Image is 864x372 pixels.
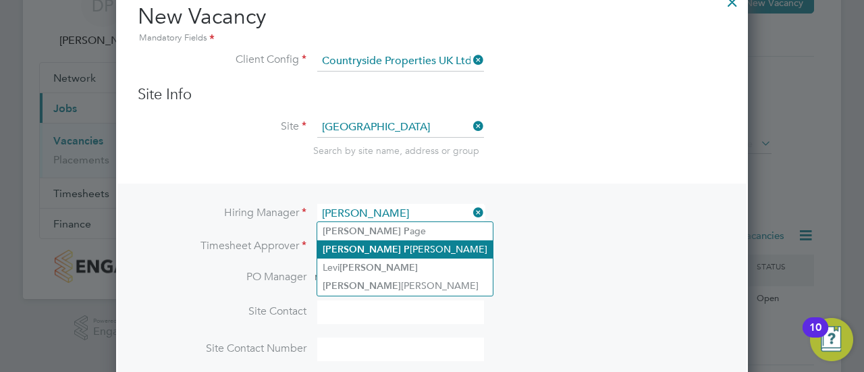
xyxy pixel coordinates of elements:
[138,239,306,253] label: Timesheet Approver
[317,277,493,295] li: [PERSON_NAME]
[323,225,401,237] b: [PERSON_NAME]
[323,244,401,255] b: [PERSON_NAME]
[313,144,479,157] span: Search by site name, address or group
[317,240,493,259] li: [PERSON_NAME]
[404,244,410,255] b: P
[317,51,484,72] input: Search for...
[138,304,306,319] label: Site Contact
[317,204,484,223] input: Search for...
[138,270,306,284] label: PO Manager
[138,3,726,46] h2: New Vacancy
[138,342,306,356] label: Site Contact Number
[809,327,821,345] div: 10
[138,85,726,105] h3: Site Info
[404,225,410,237] b: P
[317,222,493,240] li: age
[138,119,306,134] label: Site
[138,206,306,220] label: Hiring Manager
[340,262,418,273] b: [PERSON_NAME]
[317,117,484,138] input: Search for...
[138,53,306,67] label: Client Config
[317,259,493,277] li: Levi
[323,280,401,292] b: [PERSON_NAME]
[138,31,726,46] div: Mandatory Fields
[810,318,853,361] button: Open Resource Center, 10 new notifications
[315,270,330,284] span: n/a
